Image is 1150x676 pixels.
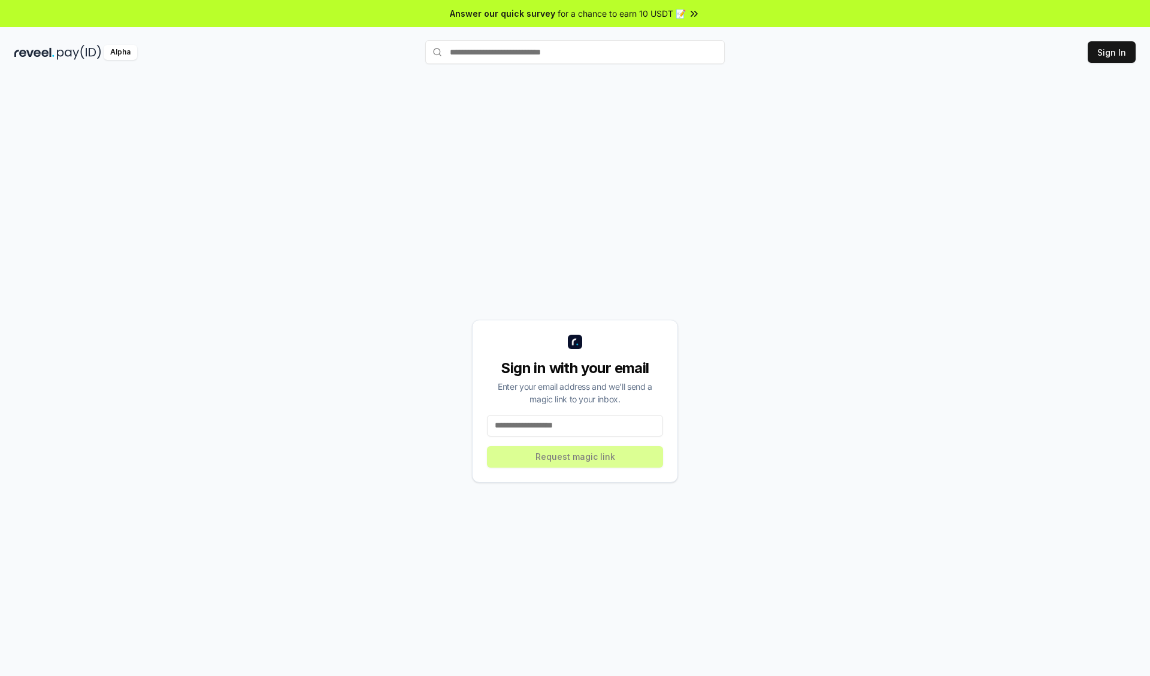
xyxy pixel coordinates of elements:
span: for a chance to earn 10 USDT 📝 [558,7,686,20]
div: Alpha [104,45,137,60]
button: Sign In [1088,41,1136,63]
img: reveel_dark [14,45,55,60]
img: logo_small [568,335,582,349]
div: Enter your email address and we’ll send a magic link to your inbox. [487,380,663,405]
img: pay_id [57,45,101,60]
div: Sign in with your email [487,359,663,378]
span: Answer our quick survey [450,7,555,20]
